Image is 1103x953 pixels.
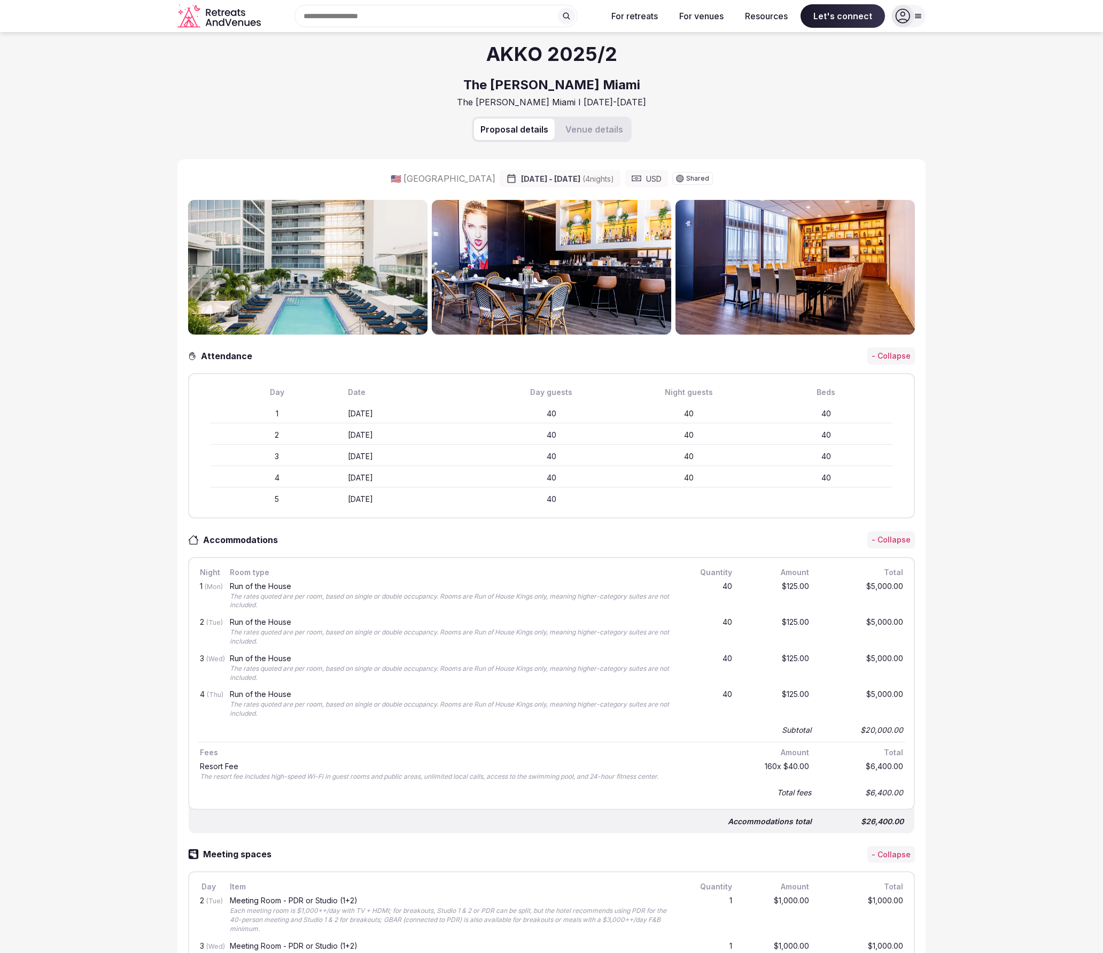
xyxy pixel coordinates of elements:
img: Gallery photo 2 [432,200,671,335]
div: 40 [759,430,892,440]
div: 40 [622,472,755,483]
span: (Tue) [206,618,223,626]
img: Gallery photo 3 [675,200,915,335]
div: The rates quoted are per room, based on single or double occupancy. Rooms are Run of House Kings ... [230,592,672,610]
div: Run of the House [230,655,672,662]
h3: Attendance [197,350,261,362]
div: 1 [198,580,219,613]
div: 1 [683,895,734,935]
span: Shared [686,175,709,182]
div: 40 [759,472,892,483]
button: Proposal details [474,119,555,140]
div: Quantity [683,567,734,578]
div: [DATE] [348,451,481,462]
div: 2 [198,895,219,935]
div: $5,000.00 [820,616,905,648]
span: (Wed) [206,655,225,663]
button: For retreats [603,4,666,28]
div: Day guests [485,387,618,398]
div: Amount [743,567,811,578]
span: (Thu) [207,691,223,699]
div: Room type [228,567,674,578]
div: Total [820,747,905,758]
div: The rates quoted are per room, based on single or double occupancy. Rooms are Run of House Kings ... [230,700,672,718]
div: 2 [211,430,344,440]
div: Day [211,387,344,398]
div: 40 [622,430,755,440]
span: (Mon) [205,583,223,591]
div: Night guests [622,387,755,398]
button: Venue details [559,119,630,140]
span: (Wed) [206,942,225,950]
div: Total fees [777,787,811,798]
div: 40 [683,653,734,685]
div: Meeting Room - PDR or Studio (1+2) [230,942,672,950]
span: 🇺🇸 [391,173,401,184]
div: 4 [211,472,344,483]
div: $20,000.00 [820,723,905,738]
div: Total [820,567,905,578]
div: 40 [759,408,892,419]
div: 2 [198,616,219,648]
div: [DATE] [348,408,481,419]
div: Night [198,567,219,578]
div: $1,000.00 [743,895,811,935]
div: 1 [211,408,344,419]
h3: Accommodations [199,533,289,546]
button: - Collapse [867,531,915,548]
h3: Meeting spaces [199,848,282,861]
svg: Retreats and Venues company logo [177,4,263,28]
div: 40 [485,430,618,440]
div: Subtotal [782,725,811,735]
div: $125.00 [743,580,811,613]
div: $6,400.00 [820,761,905,784]
img: Gallery photo 1 [188,200,428,335]
div: Resort Fee [200,763,732,770]
div: [DATE] [348,472,481,483]
div: 40 [759,451,892,462]
div: 3 [211,451,344,462]
div: 4 [198,688,219,720]
span: ( 4 night s ) [582,174,614,183]
div: Amount [743,881,811,893]
div: [DATE] [348,494,481,505]
button: Resources [736,4,796,28]
div: Fees [198,747,734,758]
div: Run of the House [230,691,672,698]
button: - Collapse [867,846,915,863]
h2: The [PERSON_NAME] Miami [463,76,640,94]
div: Each meeting room is $1,000++/day with TV + HDMI; for breakouts, Studio 1 & 2 or PDR can be split... [230,906,672,933]
div: Total [820,881,905,893]
button: For venues [671,4,732,28]
div: 40 [683,616,734,648]
div: 3 [198,653,219,685]
div: $26,400.00 [820,814,906,829]
div: Amount [743,747,811,758]
div: 40 [622,451,755,462]
div: Day [198,881,219,893]
div: Date [348,387,481,398]
div: Item [228,881,674,893]
div: 40 [622,408,755,419]
div: $125.00 [743,653,811,685]
h1: AKKO 2025/2 [486,41,617,67]
span: (Tue) [206,897,223,905]
div: 5 [211,494,344,505]
div: Quantity [683,881,734,893]
div: 40 [485,494,618,505]
a: Visit the homepage [177,4,263,28]
div: The rates quoted are per room, based on single or double occupancy. Rooms are Run of House Kings ... [230,628,672,646]
div: [DATE] [348,430,481,440]
div: The resort fee includes high-speed Wi-Fi in guest rooms and public areas, unlimited local calls, ... [200,772,732,781]
div: $125.00 [743,616,811,648]
div: Run of the House [230,618,672,626]
div: $5,000.00 [820,580,905,613]
div: $5,000.00 [820,688,905,720]
div: Meeting Room - PDR or Studio (1+2) [230,897,672,904]
div: Beds [759,387,892,398]
div: $6,400.00 [820,785,905,800]
span: Let's connect [801,4,885,28]
div: The rates quoted are per room, based on single or double occupancy. Rooms are Run of House Kings ... [230,664,672,683]
div: $5,000.00 [820,653,905,685]
div: Accommodations total [728,816,812,827]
